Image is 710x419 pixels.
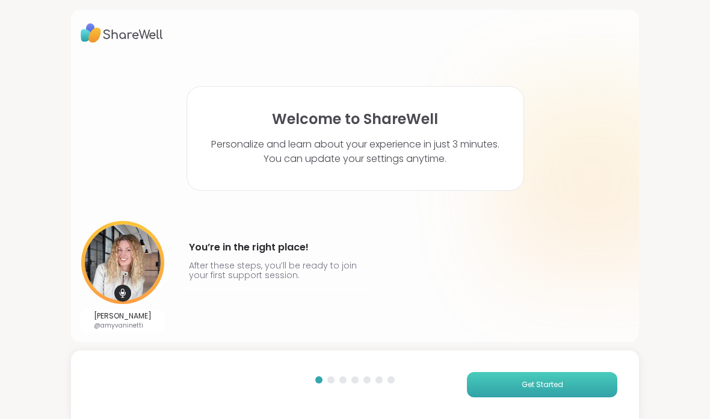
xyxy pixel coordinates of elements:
[94,321,152,330] p: @amyvaninetti
[272,111,438,128] h1: Welcome to ShareWell
[189,261,362,280] p: After these steps, you’ll be ready to join your first support session.
[94,311,152,321] p: [PERSON_NAME]
[211,137,499,166] p: Personalize and learn about your experience in just 3 minutes. You can update your settings anytime.
[81,19,163,47] img: ShareWell Logo
[81,221,164,304] img: User image
[189,238,362,257] h4: You’re in the right place!
[467,372,617,397] button: Get Started
[114,285,131,302] img: mic icon
[522,379,563,390] span: Get Started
